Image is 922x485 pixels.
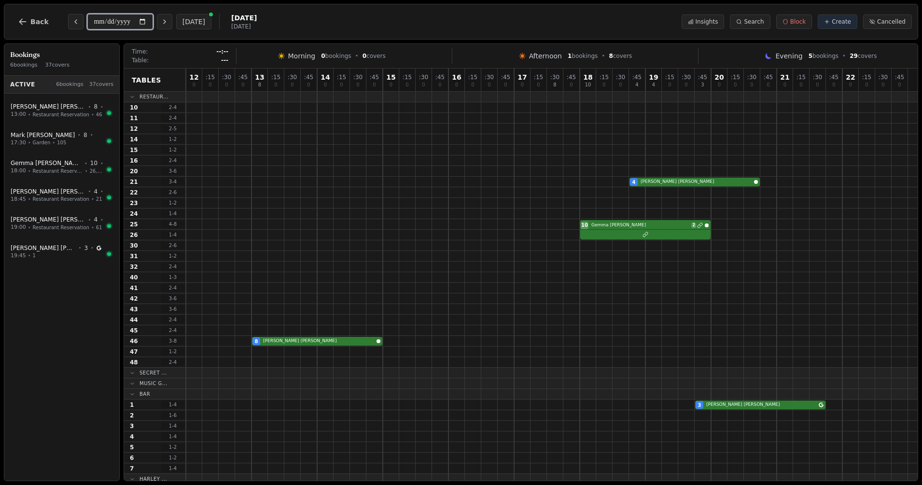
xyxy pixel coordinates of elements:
span: • [28,224,31,231]
span: 20 [130,167,138,175]
span: : 15 [731,74,740,80]
span: • [91,244,94,251]
span: 0 [767,83,769,87]
span: 26, 25 [90,167,103,175]
span: 0 [193,83,196,87]
span: 1 [568,53,572,59]
span: : 15 [403,74,412,80]
span: 21 [780,74,789,81]
span: • [842,52,846,60]
span: 37 covers [45,61,70,69]
span: [PERSON_NAME] [PERSON_NAME] [641,179,752,185]
span: Restaurant Reservation [33,195,89,203]
span: : 15 [206,74,215,80]
span: 0 [471,83,474,87]
button: Cancelled [863,14,912,29]
span: 0 [668,83,671,87]
span: 5 [809,53,812,59]
span: 24 [130,210,138,218]
span: : 45 [698,74,707,80]
span: 40 [130,274,138,281]
span: 30 [130,242,138,249]
span: 7 [130,465,134,472]
button: Insights [682,14,725,29]
span: 4 [130,433,134,441]
span: 2 - 4 [161,104,184,111]
span: 2 - 4 [161,327,184,334]
span: covers [850,52,877,60]
span: 22 [130,189,138,196]
span: 21 [130,178,138,186]
span: 10 [90,159,98,167]
span: • [78,131,81,139]
span: 1 - 2 [161,136,184,143]
span: • [85,167,88,175]
span: Insights [696,18,718,26]
span: 0 [405,83,408,87]
span: --:-- [216,48,228,55]
span: 2 - 4 [161,359,184,366]
span: : 15 [796,74,806,80]
span: Music G... [140,380,168,387]
span: 0 [340,83,343,87]
span: Afternoon [529,51,562,61]
span: covers [363,52,386,60]
span: 5 [130,443,134,451]
span: 2 - 4 [161,114,184,122]
span: 17:30 [11,139,26,147]
button: [DATE] [176,14,211,29]
span: • [79,244,82,251]
span: 1 - 2 [161,454,184,461]
span: 0 [718,83,721,87]
span: 0 [865,83,868,87]
button: Create [818,14,857,29]
span: : 30 [550,74,559,80]
svg: Google booking [97,246,101,250]
span: 20 [714,74,724,81]
span: [PERSON_NAME] [PERSON_NAME] [11,103,85,111]
span: Gemma [PERSON_NAME] [591,222,689,229]
button: Back [10,10,56,33]
span: 105 [57,139,66,146]
span: Gemma [PERSON_NAME] [11,159,82,167]
span: 0 [455,83,458,87]
span: 18:45 [11,195,26,204]
span: 1 - 3 [161,274,184,281]
span: Secret ... [140,369,167,376]
span: : 15 [337,74,346,80]
span: 0 [422,83,425,87]
span: : 45 [370,74,379,80]
span: : 30 [879,74,888,80]
span: 1 - 6 [161,412,184,419]
span: 10 [130,104,138,111]
span: Morning [288,51,316,61]
span: 2 - 4 [161,316,184,323]
span: 0 [537,83,540,87]
span: • [91,195,94,203]
span: 0 [849,83,852,87]
span: 13:00 [11,111,26,119]
span: bookings [321,52,351,60]
span: 42 [130,295,138,303]
span: 10 [581,222,588,229]
span: Cancelled [877,18,906,26]
span: : 45 [501,74,510,80]
span: 46 [130,337,138,345]
span: 2 - 6 [161,242,184,249]
span: 44 [130,316,138,324]
span: 4 [632,179,636,186]
span: 0 [832,83,835,87]
span: Block [790,18,806,26]
span: • [28,111,31,118]
span: 31 [130,252,138,260]
span: • [100,216,103,223]
span: : 30 [419,74,428,80]
span: Search [744,18,764,26]
span: : 15 [534,74,543,80]
span: Create [832,18,851,26]
span: 0 [356,83,359,87]
span: • [91,111,94,118]
span: : 30 [288,74,297,80]
span: 17 [517,74,527,81]
span: [DATE] [231,13,257,23]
